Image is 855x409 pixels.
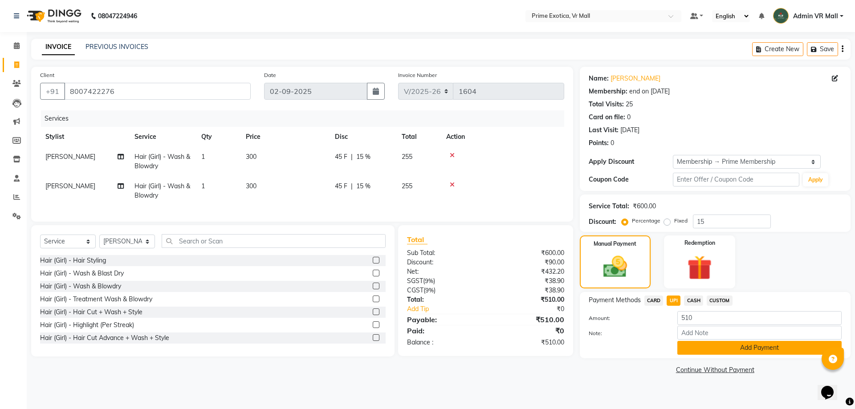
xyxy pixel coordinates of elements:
span: CGST [407,286,423,294]
div: ₹0 [500,304,570,314]
a: Add Tip [400,304,500,314]
input: Enter Offer / Coupon Code [673,173,799,186]
span: 255 [402,153,412,161]
span: 1 [201,182,205,190]
span: [PERSON_NAME] [45,153,95,161]
span: 300 [246,153,256,161]
div: Apply Discount [589,157,673,166]
div: Points: [589,138,609,148]
div: Name: [589,74,609,83]
label: Invoice Number [398,71,437,79]
div: Sub Total: [400,248,485,258]
button: Apply [803,173,828,186]
div: Total: [400,295,485,304]
div: ₹600.00 [633,202,656,211]
img: Admin VR Mall [773,8,789,24]
div: [DATE] [620,126,639,135]
label: Manual Payment [594,240,636,248]
div: 0 [611,138,614,148]
div: Hair (Girl) - Wash & Blowdry [40,282,121,291]
div: Service Total: [589,202,629,211]
div: ₹38.90 [485,276,570,286]
th: Qty [196,127,240,147]
span: | [351,152,353,162]
div: Membership: [589,87,627,96]
div: Balance : [400,338,485,347]
th: Disc [330,127,396,147]
th: Service [129,127,196,147]
div: Last Visit: [589,126,619,135]
div: Discount: [589,217,616,227]
label: Note: [582,329,671,337]
span: 9% [425,277,433,284]
span: CUSTOM [707,296,733,306]
input: Amount [677,311,842,325]
div: Total Visits: [589,100,624,109]
img: logo [23,4,84,28]
div: Net: [400,267,485,276]
div: Services [41,110,571,127]
div: end on [DATE] [629,87,670,96]
div: Hair (Girl) - Hair Styling [40,256,106,265]
th: Total [396,127,441,147]
img: _gift.svg [680,252,720,283]
span: Total [407,235,427,244]
span: Admin VR Mall [793,12,838,21]
b: 08047224946 [98,4,137,28]
span: Payment Methods [589,296,641,305]
label: Client [40,71,54,79]
span: 45 F [335,152,347,162]
label: Redemption [684,239,715,247]
div: ₹38.90 [485,286,570,295]
div: ( ) [400,286,485,295]
button: +91 [40,83,65,100]
div: Paid: [400,325,485,336]
th: Stylist [40,127,129,147]
div: ₹510.00 [485,314,570,325]
div: ₹510.00 [485,338,570,347]
div: ( ) [400,276,485,286]
iframe: chat widget [818,373,846,400]
div: 25 [626,100,633,109]
span: 255 [402,182,412,190]
span: UPI [667,296,680,306]
a: Continue Without Payment [582,365,849,375]
div: Hair (Girl) - Hair Cut + Wash + Style [40,308,142,317]
span: 15 % [356,152,370,162]
div: Discount: [400,258,485,267]
div: Hair (Girl) - Treatment Wash & Blowdry [40,295,152,304]
div: Card on file: [589,113,625,122]
label: Amount: [582,314,671,322]
span: Hair (Girl) - Wash & Blowdry [134,153,190,170]
input: Search or Scan [162,234,386,248]
span: 45 F [335,182,347,191]
label: Fixed [674,217,688,225]
span: 300 [246,182,256,190]
button: Add Payment [677,341,842,355]
input: Search by Name/Mobile/Email/Code [64,83,251,100]
div: ₹0 [485,325,570,336]
span: CASH [684,296,703,306]
th: Price [240,127,330,147]
div: ₹432.20 [485,267,570,276]
div: ₹90.00 [485,258,570,267]
input: Add Note [677,326,842,340]
div: Hair (Girl) - Wash & Blast Dry [40,269,124,278]
label: Percentage [632,217,660,225]
span: CARD [644,296,664,306]
label: Date [264,71,276,79]
span: SGST [407,277,423,285]
span: 15 % [356,182,370,191]
a: PREVIOUS INVOICES [85,43,148,51]
a: [PERSON_NAME] [611,74,660,83]
a: INVOICE [42,39,75,55]
span: 9% [425,287,434,294]
img: _cash.svg [596,253,635,280]
span: | [351,182,353,191]
div: Payable: [400,314,485,325]
div: ₹600.00 [485,248,570,258]
button: Save [807,42,838,56]
span: 1 [201,153,205,161]
div: Hair (Girl) - Highlight (Per Streak) [40,320,134,330]
div: Hair (Girl) - Hair Cut Advance + Wash + Style [40,333,169,343]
